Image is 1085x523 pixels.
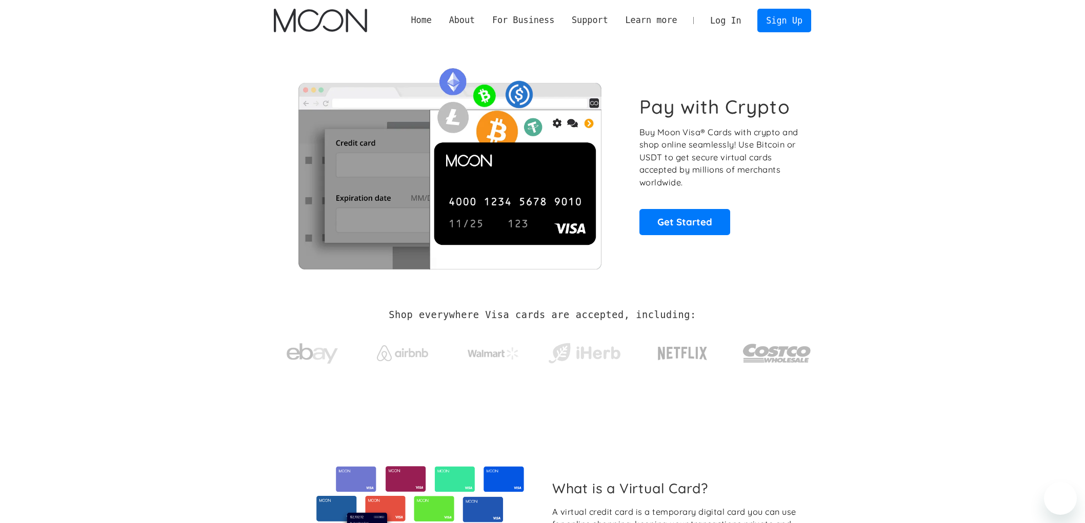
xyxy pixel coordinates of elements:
[546,340,622,367] img: iHerb
[742,324,811,378] a: Costco
[389,309,696,321] h2: Shop everywhere Visa cards are accepted, including:
[274,327,350,375] a: ebay
[742,334,811,372] img: Costco
[701,9,750,32] a: Log In
[639,209,730,235] a: Get Started
[274,9,367,32] a: home
[546,330,622,372] a: iHerb
[440,14,484,27] div: About
[563,14,616,27] div: Support
[484,14,563,27] div: For Business
[1044,482,1077,515] iframe: Кнопка запуска окна обмена сообщениями
[572,14,608,27] div: Support
[757,9,811,32] a: Sign Up
[637,330,729,371] a: Netflix
[657,341,708,366] img: Netflix
[492,14,554,27] div: For Business
[455,337,532,365] a: Walmart
[639,126,800,189] p: Buy Moon Visa® Cards with crypto and shop online seamlessly! Use Bitcoin or USDT to get secure vi...
[287,338,338,370] img: ebay
[377,345,428,361] img: Airbnb
[274,61,625,269] img: Moon Cards let you spend your crypto anywhere Visa is accepted.
[449,14,475,27] div: About
[274,9,367,32] img: Moon Logo
[639,95,790,118] h1: Pay with Crypto
[625,14,677,27] div: Learn more
[617,14,686,27] div: Learn more
[403,14,440,27] a: Home
[365,335,441,366] a: Airbnb
[468,347,519,360] img: Walmart
[552,480,803,496] h2: What is a Virtual Card?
